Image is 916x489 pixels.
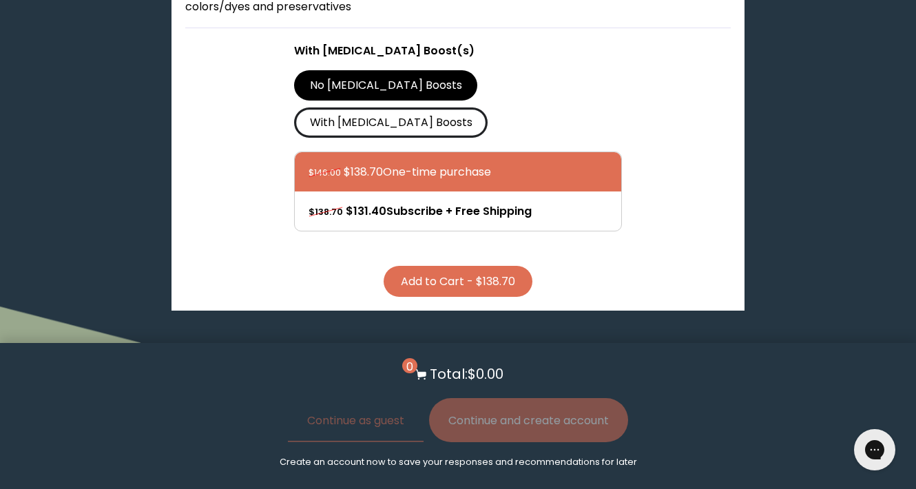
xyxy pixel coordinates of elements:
[429,398,628,442] button: Continue and create account
[294,42,622,59] p: With [MEDICAL_DATA] Boost(s)
[288,398,424,442] button: Continue as guest
[280,456,637,468] p: Create an account now to save your responses and recommendations for later
[384,266,532,297] button: Add to Cart - $138.70
[430,364,503,384] p: Total: $0.00
[294,70,477,101] label: No [MEDICAL_DATA] Boosts
[847,424,902,475] iframe: Gorgias live chat messenger
[402,358,417,373] span: 0
[294,107,488,138] label: With [MEDICAL_DATA] Boosts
